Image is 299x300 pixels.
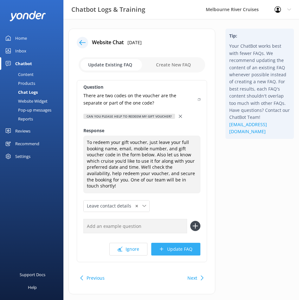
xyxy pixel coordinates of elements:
[4,114,33,123] div: Reports
[109,243,147,256] button: Ignore
[83,92,194,106] p: There are two codes on the voucher are the separate or part of the one code?
[4,106,51,114] div: Pop-up messages
[15,125,30,137] div: Reviews
[151,243,200,256] button: Update FAQ
[15,32,27,44] div: Home
[87,272,105,284] button: Previous
[4,106,63,114] a: Pop-up messages
[4,70,34,79] div: Content
[83,136,200,193] textarea: To redeem your gift voucher, just leave your full booking name, email, mobile number, and gift vo...
[83,114,175,119] div: Can you please help to redeem my gift voucher?
[229,43,290,135] p: Your ChatBot works best with fewer FAQs. We recommend updating the content of an existing FAQ whe...
[229,121,267,134] a: [EMAIL_ADDRESS][DOMAIN_NAME]
[4,97,48,106] div: Website Widget
[135,203,138,209] span: ✕
[4,79,63,88] a: Products
[83,219,187,233] input: Add an example question
[4,88,63,97] a: Chat Logs
[127,39,142,46] p: [DATE]
[4,88,38,97] div: Chat Logs
[83,127,200,134] label: Response
[229,32,290,39] h4: Tip:
[83,84,200,91] label: Question
[28,281,37,294] div: Help
[4,114,63,123] a: Reports
[87,202,135,209] span: Leave contact details
[71,4,145,15] h3: Chatbot Logs & Training
[4,79,35,88] div: Products
[15,137,39,150] div: Recommend
[4,70,63,79] a: Content
[20,268,45,281] div: Support Docs
[15,150,30,163] div: Settings
[15,57,32,70] div: Chatbot
[10,11,46,21] img: yonder-white-logo.png
[92,38,124,47] h4: Website Chat
[187,272,197,284] button: Next
[4,97,63,106] a: Website Widget
[15,44,26,57] div: Inbox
